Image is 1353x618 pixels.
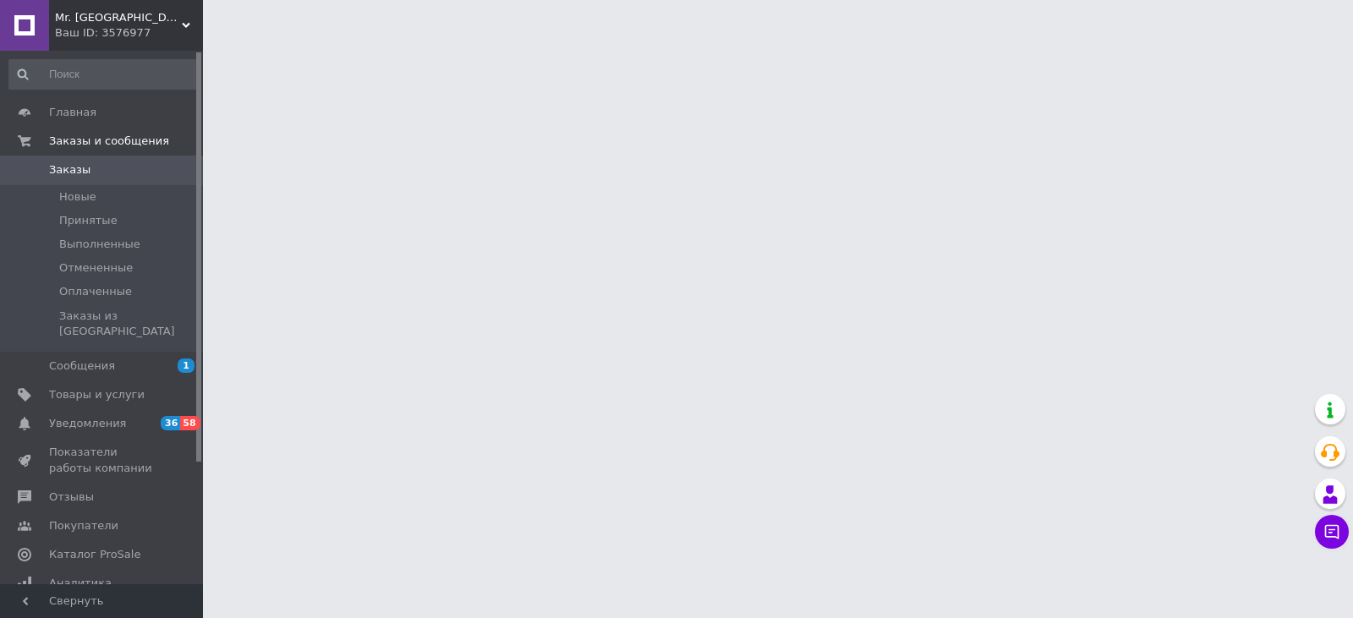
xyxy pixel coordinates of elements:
span: Заказы из [GEOGRAPHIC_DATA] [59,309,198,339]
span: Отмененные [59,260,133,276]
input: Поиск [8,59,200,90]
span: Сообщения [49,358,115,374]
span: Заказы [49,162,90,178]
span: 58 [180,416,200,430]
span: Аналитика [49,576,112,591]
span: 1 [178,358,194,373]
span: Товары и услуги [49,387,145,402]
span: Новые [59,189,96,205]
span: Главная [49,105,96,120]
span: 36 [161,416,180,430]
span: Выполненные [59,237,140,252]
span: Заказы и сообщения [49,134,169,149]
span: Уведомления [49,416,126,431]
span: Отзывы [49,489,94,505]
span: Каталог ProSale [49,547,140,562]
span: Принятые [59,213,118,228]
button: Чат с покупателем [1315,515,1349,549]
span: Показатели работы компании [49,445,156,475]
div: Ваш ID: 3576977 [55,25,203,41]
span: Mr. Чохлів [55,10,182,25]
span: Оплаченные [59,284,132,299]
span: Покупатели [49,518,118,533]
